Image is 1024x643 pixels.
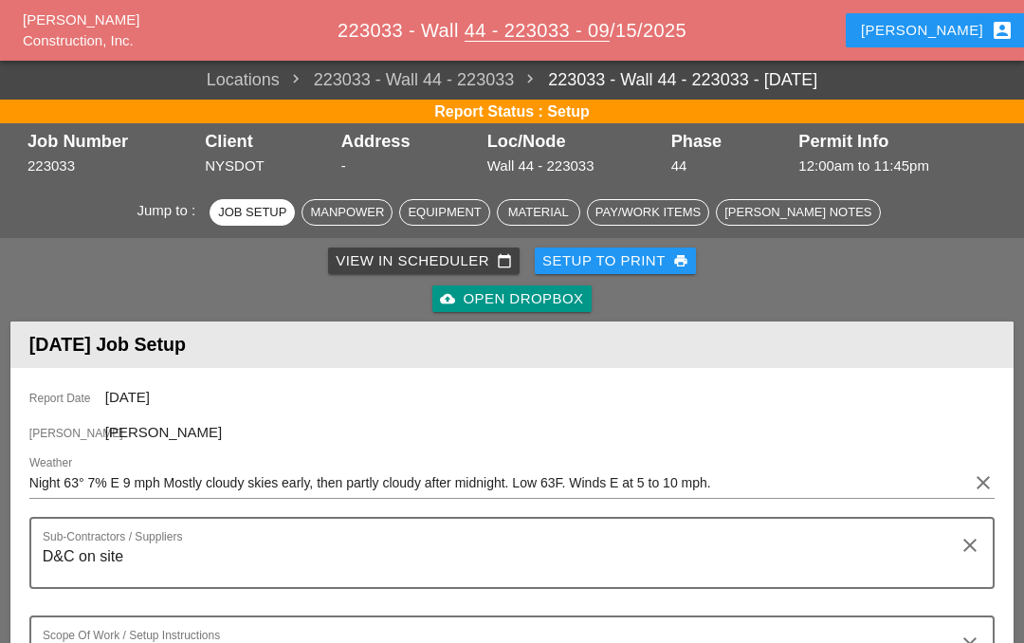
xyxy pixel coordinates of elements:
div: Material [505,203,572,222]
div: Address [341,132,478,151]
a: [PERSON_NAME] Construction, Inc. [23,11,139,49]
div: [PERSON_NAME] Notes [724,203,871,222]
div: Wall 44 - 223033 [487,156,662,177]
div: Open Dropbox [440,288,583,310]
div: 223033 [27,156,195,177]
div: 12:00am to 11:45pm [798,156,997,177]
span: 223033 - Wall 44 - 223033 [280,67,514,93]
div: Permit Info [798,132,997,151]
button: [PERSON_NAME] Notes [716,199,880,226]
a: Locations [207,67,280,93]
div: [PERSON_NAME] [861,19,1014,42]
a: View in Scheduler [328,248,520,274]
div: View in Scheduler [336,250,512,272]
span: [PERSON_NAME] [29,425,105,442]
span: Jump to : [137,202,203,218]
i: cloud_upload [440,291,455,306]
div: Equipment [408,203,481,222]
i: calendar_today [497,253,512,268]
a: Open Dropbox [432,285,591,312]
div: Loc/Node [487,132,662,151]
i: account_box [991,19,1014,42]
div: NYSDOT [205,156,332,177]
div: Pay/Work Items [595,203,701,222]
button: Setup to Print [535,248,696,274]
div: Setup to Print [542,250,688,272]
span: Report Date [29,390,105,407]
button: Equipment [399,199,489,226]
header: [DATE] Job Setup [10,321,1014,368]
div: Client [205,132,332,151]
div: 44 [671,156,790,177]
button: Manpower [302,199,393,226]
a: 223033 - Wall 44 - 223033 - [DATE] [514,67,817,93]
div: Job Number [27,132,195,151]
textarea: Sub-Contractors / Suppliers [43,542,966,587]
span: [DATE] [105,389,150,405]
button: Material [497,199,580,226]
div: Job Setup [218,203,286,222]
div: Manpower [310,203,384,222]
i: print [673,253,688,268]
button: Job Setup [210,199,295,226]
i: clear [959,534,981,557]
button: Pay/Work Items [587,199,709,226]
span: [PERSON_NAME] [105,424,222,440]
div: Phase [671,132,790,151]
div: - [341,156,478,177]
i: clear [972,471,995,494]
span: 223033 - Wall /15/2025 [338,20,686,42]
input: Weather [29,468,968,498]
